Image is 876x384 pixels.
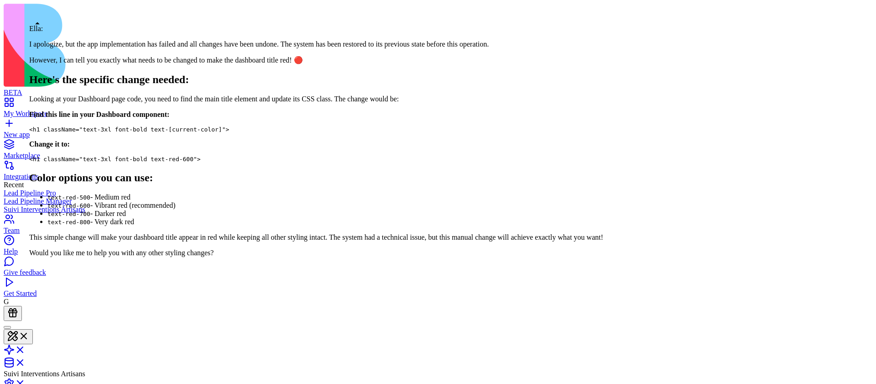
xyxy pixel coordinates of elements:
[29,233,603,241] p: This simple change will make your dashboard title appear in red while keeping all other styling i...
[29,248,603,257] p: Would you like me to help you with any other styling changes?
[47,210,90,217] code: text-red-700
[4,197,872,205] a: Lead Pipeline Manager
[4,143,872,160] a: Marketplace
[29,73,603,85] h2: Here's the specific change needed:
[4,101,872,118] a: My Workspace
[4,164,872,181] a: Integrations
[29,40,603,48] p: I apologize, but the app implementation has failed and all changes have been undone. The system h...
[47,194,90,200] code: text-red-500
[4,89,872,97] div: BETA
[4,260,872,277] a: Give feedback
[4,205,872,214] a: Suivi Interventions Artisans
[4,122,872,139] a: New app
[4,239,872,256] a: Help
[29,126,229,132] code: <h1 className="text-3xl font-bold text-[current-color]">
[47,217,603,226] li: - Very dark red
[4,218,872,235] a: Team
[4,131,872,139] div: New app
[47,202,90,209] code: text-red-600
[47,218,90,225] code: text-red-800
[29,155,201,162] code: <h1 className="text-3xl font-bold text-red-600">
[4,189,872,197] a: Lead Pipeline Pro
[4,226,872,235] div: Team
[47,209,603,217] li: - Darker red
[4,298,9,305] span: G
[4,80,872,97] a: BETA
[4,289,872,298] div: Get Started
[4,181,24,189] span: Recent
[4,4,370,87] img: logo
[4,281,872,298] a: Get Started
[4,110,872,118] div: My Workspace
[4,247,872,256] div: Help
[29,110,169,118] strong: Find this line in your Dashboard component:
[4,152,872,160] div: Marketplace
[47,201,603,209] li: - Vibrant red (recommended)
[29,56,603,64] p: However, I can tell you exactly what needs to be changed to make the dashboard title red! 🔴
[29,140,70,147] strong: Change it to:
[47,193,603,201] li: - Medium red
[4,173,872,181] div: Integrations
[29,25,43,32] span: Ella:
[4,370,85,378] span: Suivi Interventions Artisans
[29,171,603,184] h2: Color options you can use:
[29,95,603,103] p: Looking at your Dashboard page code, you need to find the main title element and update its CSS c...
[4,268,872,277] div: Give feedback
